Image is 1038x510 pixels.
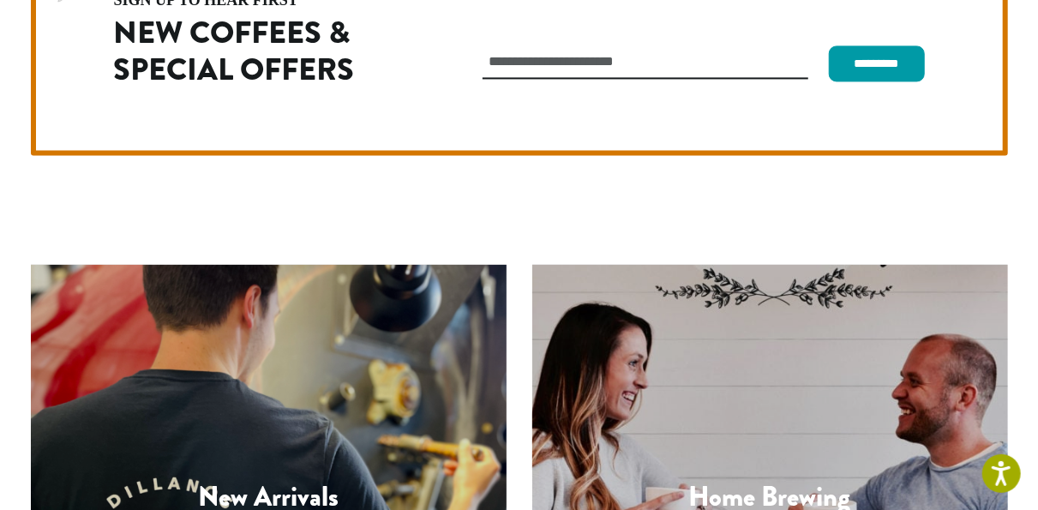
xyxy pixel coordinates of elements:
[114,15,409,88] h2: New Coffees & Special Offers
